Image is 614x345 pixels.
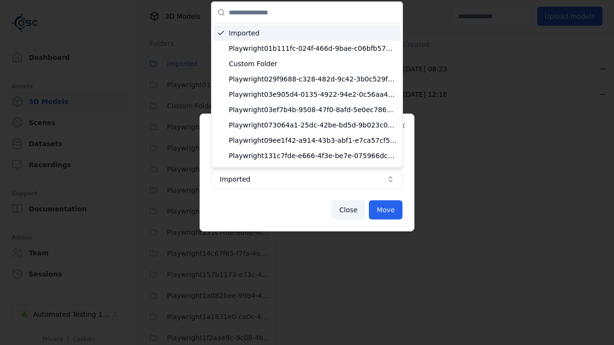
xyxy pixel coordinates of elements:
[229,44,397,53] span: Playwright01b111fc-024f-466d-9bae-c06bfb571c6d
[229,166,397,176] span: Playwright14c67f65-f7fa-4a69-9dce-fa9a259dcaa1
[229,136,397,145] span: Playwright09ee1f42-a914-43b3-abf1-e7ca57cf5f96
[229,105,397,115] span: Playwright03ef7b4b-9508-47f0-8afd-5e0ec78663fc
[229,74,397,84] span: Playwright029f9688-c328-482d-9c42-3b0c529f8514
[229,28,397,38] span: Imported
[229,151,397,161] span: Playwright131c7fde-e666-4f3e-be7e-075966dc97bc
[229,90,397,99] span: Playwright03e905d4-0135-4922-94e2-0c56aa41bf04
[229,59,397,69] span: Custom Folder
[229,120,397,130] span: Playwright073064a1-25dc-42be-bd5d-9b023c0ea8dd
[212,23,402,167] div: Suggestions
